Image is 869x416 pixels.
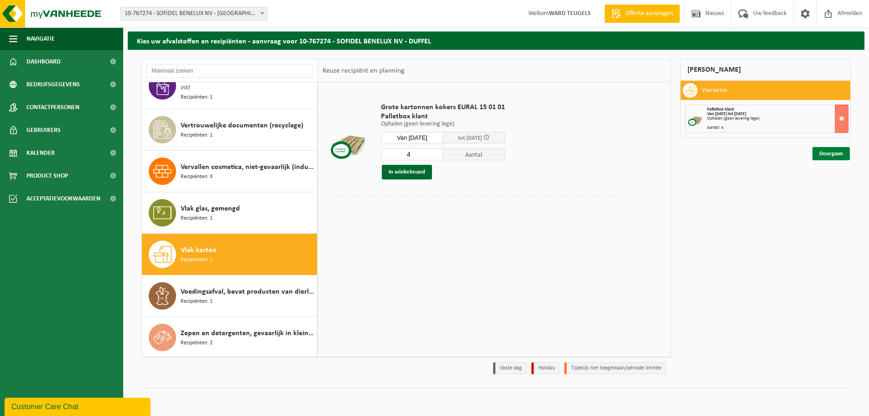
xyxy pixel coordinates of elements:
button: Verf, waterbasis Inkt Recipiënten: 1 [142,65,317,109]
span: Kalender [26,142,55,164]
span: 10-767274 - SOFIDEL BENELUX NV - DUFFEL [121,7,267,20]
span: Gebruikers [26,119,61,142]
div: Keuze recipiënt en planning [318,59,409,82]
span: Palletbox klant [381,112,505,121]
span: Navigatie [26,27,55,50]
span: Bedrijfsgegevens [26,73,80,96]
span: 10-767274 - SOFIDEL BENELUX NV - DUFFEL [120,7,267,21]
span: Recipiënten: 3 [181,173,213,181]
span: Voedingsafval, bevat producten van dierlijke oorsprong, onverpakt, categorie 3 [181,286,315,297]
span: Contactpersonen [26,96,79,119]
span: Vlak karton [181,245,217,256]
button: Vlak glas, gemengd Recipiënten: 1 [142,192,317,234]
p: Ophalen (geen levering lege) [381,121,505,127]
span: Inkt [181,83,190,93]
span: Grote kartonnen kokers EURAL 15 01 01 [381,103,505,112]
button: Vertrouwelijke documenten (recyclage) Recipiënten: 1 [142,109,317,151]
input: Materiaal zoeken [146,64,313,78]
iframe: chat widget [5,396,152,416]
li: Vaste dag [493,362,527,374]
strong: WARD TEUGELS [549,10,591,17]
li: Tijdelijk niet toegestaan/période limitée [564,362,666,374]
span: Recipiënten: 1 [181,256,213,264]
button: Voedingsafval, bevat producten van dierlijke oorsprong, onverpakt, categorie 3 Recipiënten: 1 [142,275,317,317]
span: Offerte aanvragen [623,9,675,18]
button: Vervallen cosmetica, niet-gevaarlijk (industrieel) in kleinverpakking Recipiënten: 3 [142,151,317,192]
a: Offerte aanvragen [604,5,680,23]
span: Product Shop [26,164,68,187]
span: Recipiënten: 1 [181,131,213,140]
input: Selecteer datum [381,132,443,143]
button: In winkelmand [382,165,432,179]
span: Vertrouwelijke documenten (recyclage) [181,120,303,131]
span: Aantal [443,148,505,160]
span: Dashboard [26,50,61,73]
span: Zepen en detergenten, gevaarlijk in kleinverpakking [181,328,315,339]
div: [PERSON_NAME] [680,59,851,81]
span: Recipiënten: 1 [181,214,213,223]
strong: Van [DATE] tot [DATE] [707,111,746,116]
button: Zepen en detergenten, gevaarlijk in kleinverpakking Recipiënten: 2 [142,317,317,358]
button: Vlak karton Recipiënten: 1 [142,234,317,275]
div: Aantal: 4 [707,126,848,130]
h2: Kies uw afvalstoffen en recipiënten - aanvraag voor 10-767274 - SOFIDEL BENELUX NV - DUFFEL [128,32,864,49]
span: Acceptatievoorwaarden [26,187,100,210]
span: tot [DATE] [458,135,482,141]
span: Palletbox klant [707,107,734,112]
span: Recipiënten: 1 [181,93,213,102]
h3: Vlak karton [702,83,727,98]
span: Vervallen cosmetica, niet-gevaarlijk (industrieel) in kleinverpakking [181,162,315,173]
div: Ophalen (geen levering lege) [707,116,848,121]
span: Recipiënten: 2 [181,339,213,348]
span: Vlak glas, gemengd [181,203,240,214]
li: Holiday [531,362,560,374]
a: Doorgaan [812,147,850,160]
span: Recipiënten: 1 [181,297,213,306]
